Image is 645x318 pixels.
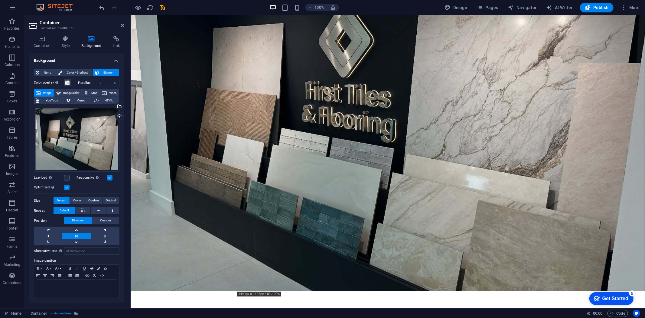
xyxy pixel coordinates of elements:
button: Paragraph Format [34,265,44,272]
button: Unordered List [66,272,73,279]
span: Default [57,197,66,204]
div: 5 [45,1,51,7]
i: Reload page [147,4,154,11]
span: Code [610,310,625,317]
button: Italic (Ctrl+I) [73,265,81,272]
p: Boxes [7,99,17,104]
span: Original [106,197,116,204]
span: More [621,5,640,11]
span: Custom [100,217,111,224]
button: Usercentrics [633,310,640,317]
button: Contain [85,197,102,204]
p: Accordion [4,117,21,122]
button: Publish [580,3,614,12]
i: Save (Ctrl+S) [159,4,166,11]
button: Default [54,197,70,204]
button: Font Family [44,265,54,272]
i: Undo: Change image (Ctrl+Z) [99,4,106,11]
button: reload [147,4,154,11]
label: Size [34,197,54,204]
label: Responsive [77,174,107,181]
button: Align Left [34,272,41,279]
h4: Background [77,36,109,48]
button: Click here to leave preview mode and continue editing [135,4,142,11]
span: Design [445,5,467,11]
span: HTML [100,97,117,104]
label: Alternative text [34,247,64,255]
button: Map [82,89,100,97]
button: Cover [70,197,84,204]
button: More [618,3,642,12]
button: Color / Gradient [56,69,93,76]
p: Slider [8,190,17,194]
h6: Session time [587,310,603,317]
label: Image caption [34,257,119,264]
a: Click to cancel selection. Double-click to open Pages [5,310,21,317]
div: Design (Ctrl+Alt+Y) [442,3,470,12]
div: % [111,79,119,87]
span: Contain [88,197,99,204]
h4: Container [29,36,57,48]
p: Content [5,81,19,85]
span: YouTube [41,97,62,104]
button: Element [93,69,119,76]
button: YouTube [34,97,64,104]
span: Element [101,69,117,76]
button: Align Justify [56,272,63,279]
span: Cover [73,197,81,204]
p: Elements [5,44,20,49]
p: Marketing [4,262,20,267]
p: Tables [7,135,18,140]
span: None [41,69,54,76]
p: Footer [7,226,18,231]
button: Image [34,89,54,97]
h2: Container [40,20,124,25]
button: Underline (Ctrl+U) [81,265,88,272]
button: Video [100,89,119,97]
button: AI Writer [544,3,575,12]
button: Align Right [49,272,56,279]
button: Insert Link [84,272,91,279]
button: None [34,69,56,76]
button: Pages [474,3,500,12]
button: Clear Formatting [91,272,98,279]
i: This element contains a background [74,312,78,315]
button: Colors [95,265,102,272]
button: save [159,4,166,11]
div: Get Started [18,7,44,12]
label: Optimized [34,184,64,191]
h4: Background [29,53,124,64]
input: Alternative text... [64,247,119,255]
span: : [597,311,598,316]
button: undo [98,4,106,11]
button: Ordered List [73,272,81,279]
span: Video [109,89,117,97]
button: HTML [92,97,119,104]
label: Parallax [78,81,98,84]
span: . main-container [50,310,72,317]
button: Vimeo [64,97,91,104]
h6: 100% [314,4,324,11]
h3: Element #ed-678003865 [40,25,112,31]
h4: Style [57,36,77,48]
button: Bold (Ctrl+B) [66,265,73,272]
span: Image [42,89,52,97]
img: Editor Logo [35,4,80,11]
label: Color overlay [34,79,64,86]
div: 541107622_17907629394214614_7217072920479750115_n-AdthJtoZPYOGLJpTSlYgJQ.jpg [34,107,119,172]
button: Strikethrough [88,265,95,272]
button: Design [442,3,470,12]
span: Direction [72,217,84,224]
button: Font Size [54,265,63,272]
span: Vimeo [72,97,90,104]
button: Original [103,197,119,204]
p: Header [6,208,18,213]
label: Repeat [34,207,54,214]
label: Position [34,217,64,224]
h4: Link [108,36,124,48]
p: Favorites [4,26,20,31]
p: Columns [5,62,20,67]
span: 00 00 [593,310,602,317]
span: Color / Gradient [64,69,91,76]
button: Image slider [54,89,82,97]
